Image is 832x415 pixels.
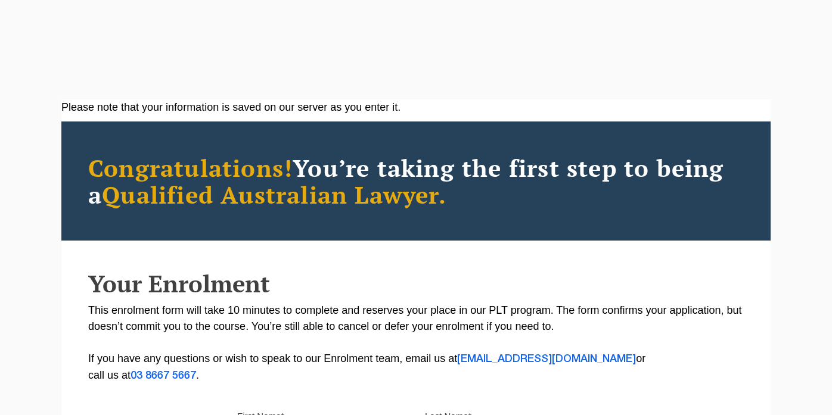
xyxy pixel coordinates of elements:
[88,270,744,297] h2: Your Enrolment
[88,302,744,384] p: This enrolment form will take 10 minutes to complete and reserves your place in our PLT program. ...
[457,354,636,364] a: [EMAIL_ADDRESS][DOMAIN_NAME]
[88,154,744,208] h2: You’re taking the first step to being a
[131,371,196,380] a: 03 8667 5667
[61,99,771,116] div: Please note that your information is saved on our server as you enter it.
[102,179,446,210] span: Qualified Australian Lawyer.
[88,152,293,183] span: Congratulations!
